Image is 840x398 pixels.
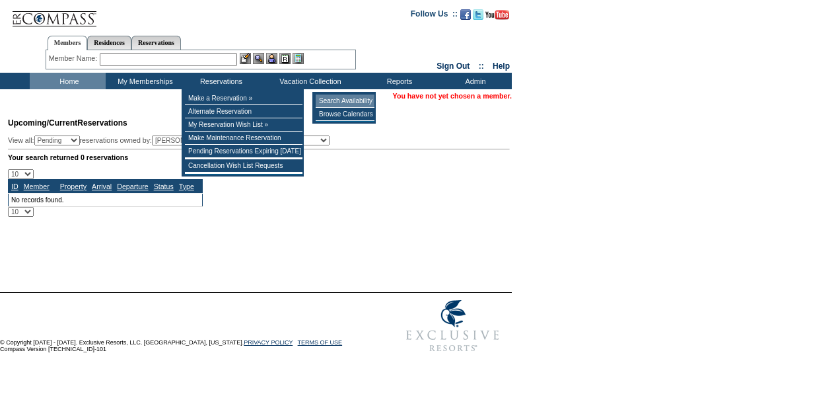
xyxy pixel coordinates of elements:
div: View all: reservations owned by: [8,136,335,145]
td: My Reservation Wish List » [185,118,302,132]
img: Exclusive Resorts [394,293,512,359]
div: Your search returned 0 reservations [8,153,510,161]
img: Reservations [279,53,291,64]
div: Member Name: [49,53,100,64]
img: b_calculator.gif [293,53,304,64]
a: Arrival [92,182,112,190]
td: Vacation Collection [258,73,360,89]
img: Impersonate [266,53,277,64]
span: Upcoming/Current [8,118,77,128]
a: Follow us on Twitter [473,13,483,21]
span: Reservations [8,118,127,128]
td: Make Maintenance Reservation [185,132,302,145]
td: Pending Reservations Expiring [DATE] [185,145,302,158]
td: Make a Reservation » [185,92,302,105]
td: Browse Calendars [316,108,374,121]
td: Reservations [182,73,258,89]
td: Alternate Reservation [185,105,302,118]
img: Subscribe to our YouTube Channel [485,10,509,20]
a: Property [60,182,87,190]
img: View [253,53,264,64]
td: Search Availability [316,95,374,108]
a: Status [154,182,174,190]
span: You have not yet chosen a member. [393,92,512,100]
a: Sign Out [437,61,470,71]
img: b_edit.gif [240,53,251,64]
a: Departure [117,182,148,190]
a: Type [179,182,194,190]
td: No records found. [9,193,203,206]
img: Follow us on Twitter [473,9,483,20]
td: Admin [436,73,512,89]
a: ID [11,182,18,190]
td: Follow Us :: [411,8,458,24]
img: Become our fan on Facebook [460,9,471,20]
td: Home [30,73,106,89]
a: TERMS OF USE [298,339,343,346]
span: :: [479,61,484,71]
a: Member [24,182,50,190]
a: Subscribe to our YouTube Channel [485,13,509,21]
a: PRIVACY POLICY [244,339,293,346]
td: My Memberships [106,73,182,89]
a: Residences [87,36,131,50]
td: Reports [360,73,436,89]
td: Cancellation Wish List Requests [185,159,302,173]
a: Help [493,61,510,71]
a: Reservations [131,36,181,50]
a: Members [48,36,88,50]
a: Become our fan on Facebook [460,13,471,21]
